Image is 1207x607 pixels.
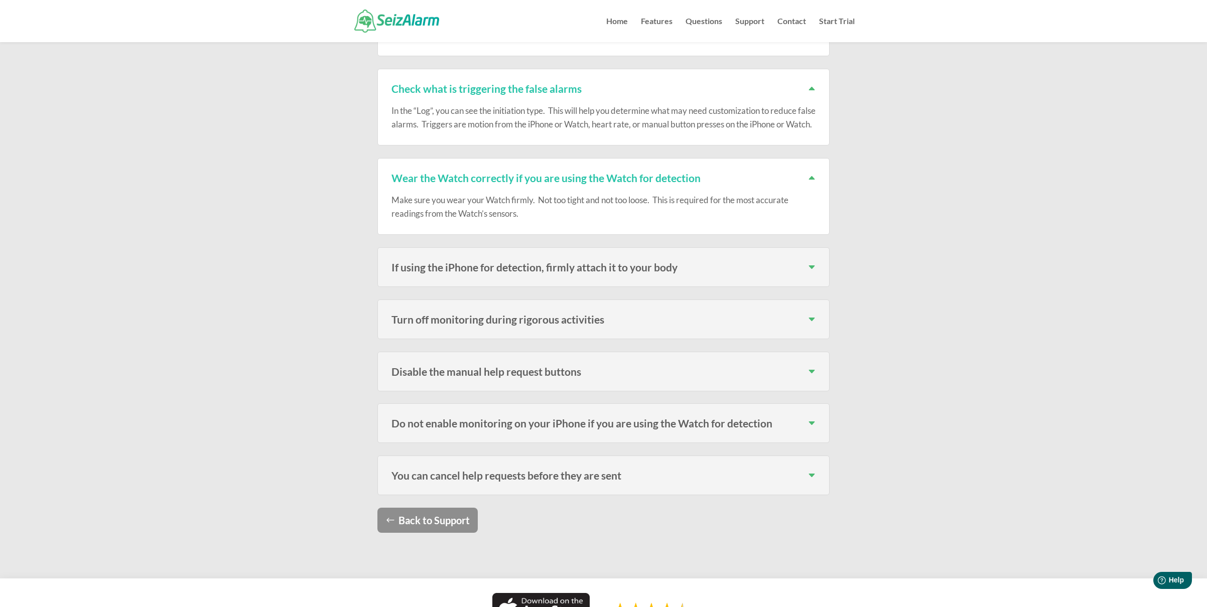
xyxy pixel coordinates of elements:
[391,193,816,220] p: Make sure you wear your Watch firmly. Not too tight and not too loose. This is required for the m...
[641,18,673,42] a: Features
[606,18,628,42] a: Home
[391,314,816,325] h3: Turn off monitoring during rigorous activities
[354,10,439,32] img: SeizAlarm
[391,104,816,131] p: In the “Log”, you can see the initiation type. This will help you determine what may need customi...
[686,18,722,42] a: Questions
[391,366,816,377] h3: Disable the manual help request buttons
[819,18,855,42] a: Start Trial
[777,18,806,42] a: Contact
[391,83,816,94] h3: Check what is triggering the false alarms
[391,470,816,481] h3: You can cancel help requests before they are sent
[391,262,816,272] h3: If using the iPhone for detection, firmly attach it to your body
[735,18,764,42] a: Support
[391,173,816,183] h3: Wear the Watch correctly if you are using the Watch for detection
[391,418,816,428] h3: Do not enable monitoring on your iPhone if you are using the Watch for detection
[377,508,478,533] a: Back to Support
[1118,568,1196,596] iframe: Help widget launcher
